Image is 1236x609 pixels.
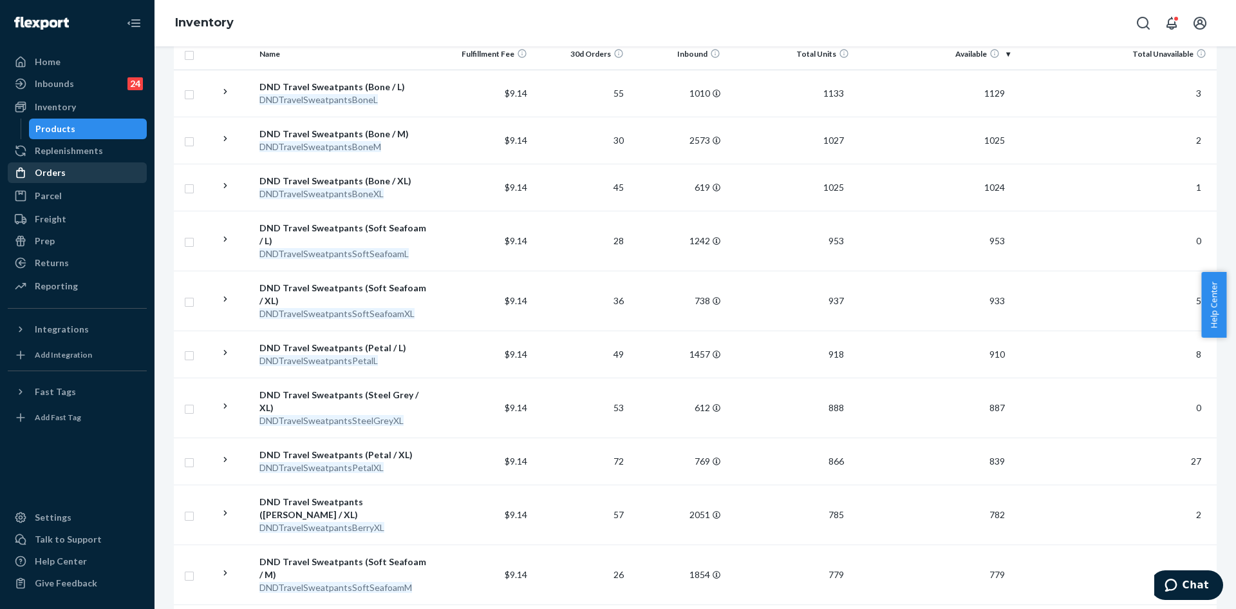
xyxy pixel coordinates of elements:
div: DND Travel Sweatpants (Petal / XL) [259,449,430,461]
td: 1010 [629,70,726,117]
button: Help Center [1201,272,1226,338]
div: Integrations [35,323,89,336]
span: $9.14 [505,295,527,306]
div: Add Fast Tag [35,412,81,423]
td: 1457 [629,331,726,378]
td: 612 [629,378,726,438]
span: 0 [1191,402,1206,413]
div: Add Integration [35,349,92,360]
span: 0 [1191,569,1206,580]
a: Settings [8,507,147,528]
span: 1 [1191,182,1206,193]
span: 1133 [818,88,849,99]
div: DND Travel Sweatpants (Soft Seafoam / L) [259,222,430,247]
em: DNDTravelSweatpantsPetalXL [259,462,384,473]
span: 1129 [979,88,1010,99]
td: 49 [532,331,629,378]
a: Help Center [8,551,147,572]
span: $9.14 [505,456,527,467]
span: 1025 [818,182,849,193]
div: 24 [127,77,143,90]
span: 1027 [818,135,849,146]
a: Reporting [8,276,147,296]
span: 918 [823,349,849,360]
span: $9.14 [505,88,527,99]
td: 72 [532,438,629,485]
div: Orders [35,166,66,179]
span: 0 [1191,235,1206,246]
ol: breadcrumbs [165,5,244,42]
div: DND Travel Sweatpants (Bone / M) [259,128,430,140]
span: 3 [1191,88,1206,99]
th: Available [854,39,1015,70]
span: 2 [1191,135,1206,146]
div: Parcel [35,189,62,202]
div: Help Center [35,555,87,568]
div: DND Travel Sweatpants (Soft Seafoam / M) [259,556,430,581]
div: Settings [35,511,71,524]
div: Inbounds [35,77,74,90]
span: 839 [984,456,1010,467]
span: 785 [823,509,849,520]
div: DND Travel Sweatpants (Soft Seafoam / XL) [259,282,430,307]
span: $9.14 [505,135,527,146]
button: Give Feedback [8,573,147,594]
div: DND Travel Sweatpants (Steel Grey / XL) [259,389,430,414]
a: Products [29,119,147,139]
img: Flexport logo [14,17,69,30]
span: 8 [1191,349,1206,360]
em: DNDTravelSweatpantsBoneL [259,94,378,105]
a: Home [8,52,147,72]
span: 27 [1186,456,1206,467]
th: Total Units [726,39,854,70]
span: 779 [984,569,1010,580]
a: Returns [8,253,147,273]
span: 933 [984,295,1010,306]
button: Fast Tags [8,382,147,402]
button: Open account menu [1187,10,1213,36]
td: 2573 [629,117,726,164]
em: DNDTravelSweatpantsPetalL [259,355,378,366]
span: $9.14 [505,569,527,580]
th: 30d Orders [532,39,629,70]
em: DNDTravelSweatpantsSoftSeafoamXL [259,308,415,319]
a: Add Integration [8,345,147,365]
td: 36 [532,271,629,331]
button: Talk to Support [8,529,147,550]
a: Inventory [8,97,147,117]
span: $9.14 [505,235,527,246]
div: Reporting [35,280,78,293]
a: Inbounds24 [8,73,147,94]
span: 888 [823,402,849,413]
td: 57 [532,485,629,545]
td: 45 [532,164,629,211]
div: Inventory [35,101,76,113]
td: 26 [532,545,629,604]
td: 2051 [629,485,726,545]
span: $9.14 [505,182,527,193]
a: Orders [8,162,147,183]
em: DNDTravelSweatpantsBerryXL [259,522,384,533]
span: 953 [984,235,1010,246]
button: Open Search Box [1130,10,1156,36]
div: DND Travel Sweatpants (Petal / L) [259,342,430,354]
th: Fulfillment Fee [436,39,532,70]
span: 5 [1191,295,1206,306]
span: 1024 [979,182,1010,193]
td: 30 [532,117,629,164]
td: 1242 [629,211,726,271]
td: 55 [532,70,629,117]
div: Give Feedback [35,577,97,590]
span: 953 [823,235,849,246]
span: 2 [1191,509,1206,520]
th: Inbound [629,39,726,70]
th: Total Unavailable [1015,39,1217,70]
a: Freight [8,209,147,229]
td: 28 [532,211,629,271]
div: DND Travel Sweatpants (Bone / XL) [259,175,430,188]
span: 866 [823,456,849,467]
div: Products [35,122,75,135]
em: DNDTravelSweatpantsSteelGreyXL [259,415,404,426]
td: 53 [532,378,629,438]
